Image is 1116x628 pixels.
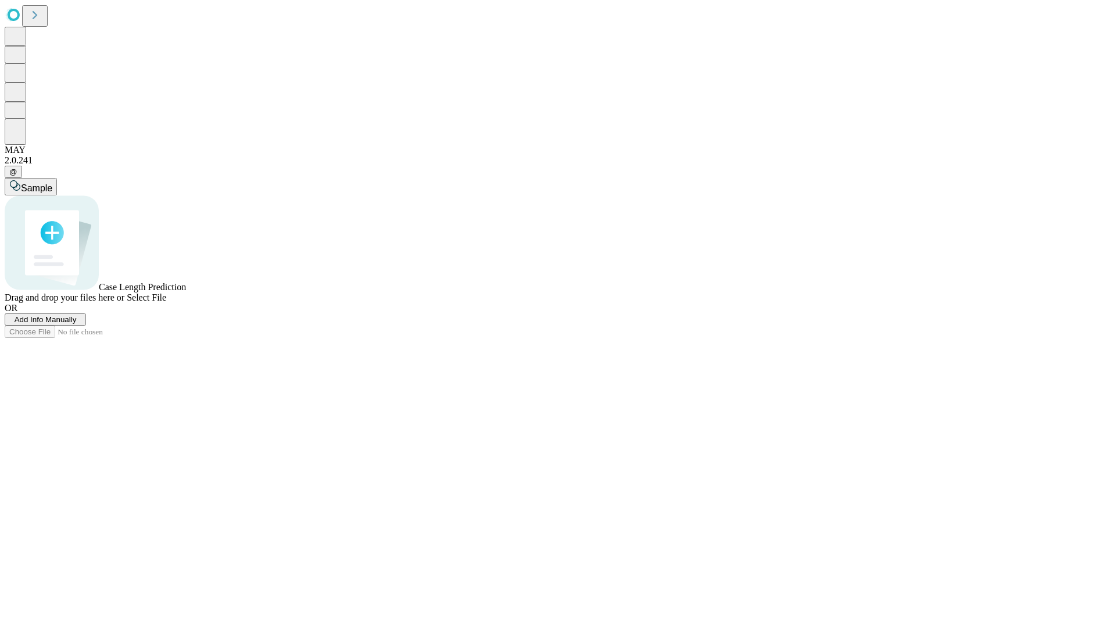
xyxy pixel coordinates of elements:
div: 2.0.241 [5,155,1111,166]
div: MAY [5,145,1111,155]
span: OR [5,303,17,313]
span: @ [9,167,17,176]
span: Sample [21,183,52,193]
button: Sample [5,178,57,195]
span: Drag and drop your files here or [5,292,124,302]
button: Add Info Manually [5,313,86,326]
span: Add Info Manually [15,315,77,324]
span: Select File [127,292,166,302]
button: @ [5,166,22,178]
span: Case Length Prediction [99,282,186,292]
